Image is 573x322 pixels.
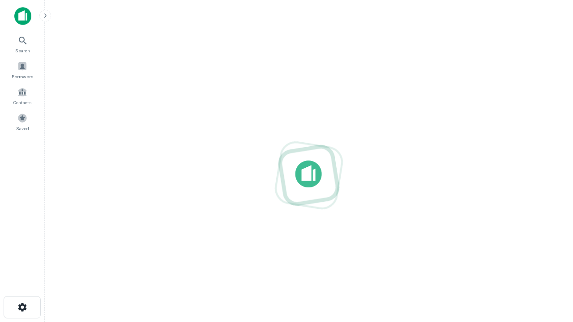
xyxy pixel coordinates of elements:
a: Contacts [3,84,42,108]
iframe: Chat Widget [528,250,573,293]
a: Search [3,32,42,56]
span: Saved [16,125,29,132]
a: Borrowers [3,58,42,82]
span: Contacts [13,99,31,106]
a: Saved [3,110,42,134]
span: Search [15,47,30,54]
img: capitalize-icon.png [14,7,31,25]
span: Borrowers [12,73,33,80]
